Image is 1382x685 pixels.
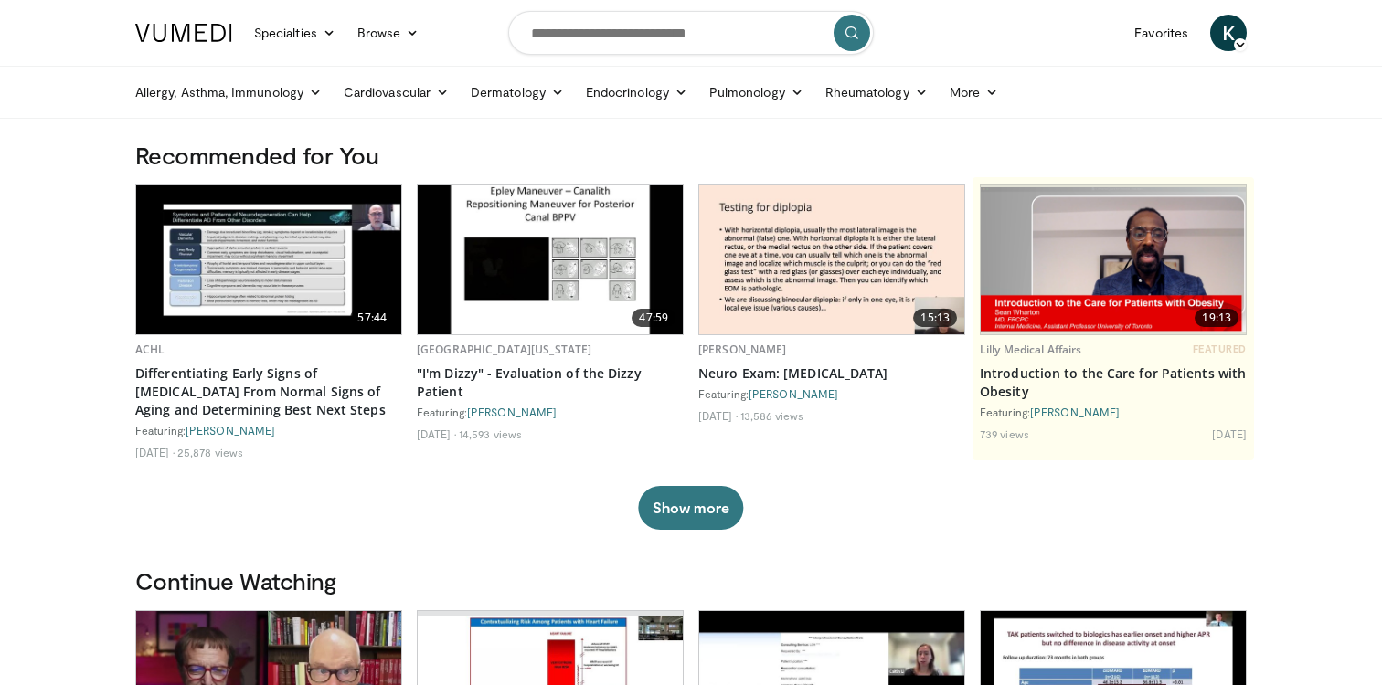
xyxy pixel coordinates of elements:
a: [GEOGRAPHIC_DATA][US_STATE] [417,342,591,357]
img: 5373e1fe-18ae-47e7-ad82-0c604b173657.620x360_q85_upscale.jpg [418,185,683,334]
a: Cardiovascular [333,74,460,111]
li: 25,878 views [177,445,243,459]
a: 47:59 [418,185,683,334]
div: Featuring: [417,405,684,419]
a: [PERSON_NAME] [1030,406,1120,418]
button: Show more [638,486,743,530]
li: [DATE] [1212,427,1247,441]
img: 599f3ee4-8b28-44a1-b622-e2e4fac610ae.620x360_q85_upscale.jpg [136,185,401,334]
li: [DATE] [135,445,175,459]
a: 57:44 [136,185,401,334]
h3: Recommended for You [135,141,1247,170]
div: Featuring: [135,423,402,437]
a: [PERSON_NAME] [698,342,787,357]
a: Browse [346,15,431,51]
div: Featuring: [980,405,1247,419]
a: Rheumatology [814,74,939,111]
input: Search topics, interventions [508,11,874,55]
img: acc2e291-ced4-4dd5-b17b-d06994da28f3.png.620x360_q85_upscale.png [981,187,1246,332]
li: 14,593 views [459,427,522,441]
div: Featuring: [698,386,965,401]
a: ACHL [135,342,165,357]
li: [DATE] [417,427,456,441]
a: [PERSON_NAME] [467,406,557,418]
a: Pulmonology [698,74,814,111]
li: 13,586 views [740,408,803,423]
a: Allergy, Asthma, Immunology [124,74,333,111]
span: 47:59 [632,309,675,327]
a: [PERSON_NAME] [749,387,838,400]
a: Endocrinology [575,74,698,111]
a: Differentiating Early Signs of [MEDICAL_DATA] From Normal Signs of Aging and Determining Best Nex... [135,364,402,419]
span: 15:13 [913,309,957,327]
span: FEATURED [1193,342,1247,355]
a: Neuro Exam: [MEDICAL_DATA] [698,364,965,383]
span: 19:13 [1195,309,1238,327]
img: 6fb9d167-83a0-49a8-9a78-9ddfba22032e.620x360_q85_upscale.jpg [699,185,964,334]
a: 15:13 [699,185,964,334]
span: 57:44 [350,309,394,327]
a: Lilly Medical Affairs [980,342,1082,357]
a: "I'm Dizzy" - Evaluation of the Dizzy Patient [417,364,684,401]
a: More [939,74,1009,111]
a: K [1210,15,1247,51]
img: VuMedi Logo [135,24,232,42]
h3: Continue Watching [135,566,1247,595]
a: Favorites [1123,15,1199,51]
a: Specialties [243,15,346,51]
a: Introduction to the Care for Patients with Obesity [980,364,1247,401]
li: 739 views [980,427,1029,441]
a: [PERSON_NAME] [186,424,275,437]
li: [DATE] [698,408,738,423]
a: 19:13 [981,185,1246,334]
a: Dermatology [460,74,575,111]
